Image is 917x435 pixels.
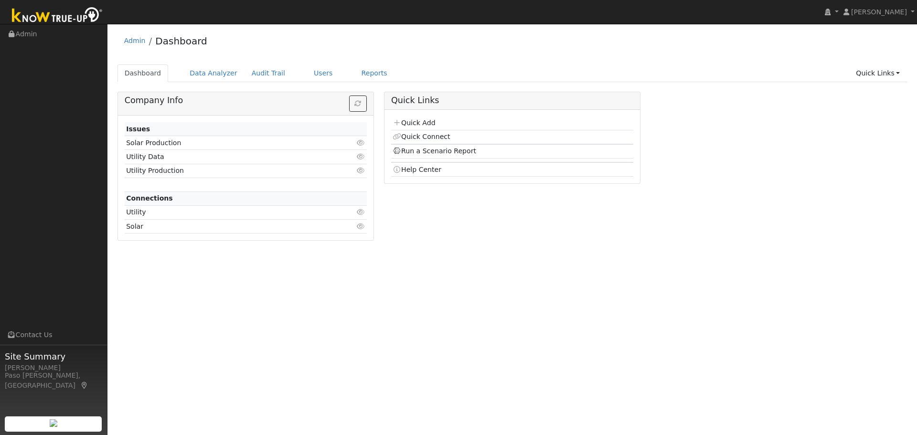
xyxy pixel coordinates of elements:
[357,223,365,230] i: Click to view
[357,167,365,174] i: Click to view
[393,166,441,173] a: Help Center
[357,209,365,215] i: Click to view
[7,5,107,27] img: Know True-Up
[50,419,57,427] img: retrieve
[851,8,907,16] span: [PERSON_NAME]
[5,363,102,373] div: [PERSON_NAME]
[849,64,907,82] a: Quick Links
[80,382,89,389] a: Map
[357,139,365,146] i: Click to view
[126,194,173,202] strong: Connections
[125,95,367,106] h5: Company Info
[5,350,102,363] span: Site Summary
[125,136,328,150] td: Solar Production
[125,150,328,164] td: Utility Data
[391,95,633,106] h5: Quick Links
[125,205,328,219] td: Utility
[393,147,476,155] a: Run a Scenario Report
[155,35,207,47] a: Dashboard
[307,64,340,82] a: Users
[117,64,169,82] a: Dashboard
[125,164,328,178] td: Utility Production
[357,153,365,160] i: Click to view
[182,64,245,82] a: Data Analyzer
[393,119,435,127] a: Quick Add
[354,64,395,82] a: Reports
[124,37,146,44] a: Admin
[393,133,450,140] a: Quick Connect
[245,64,292,82] a: Audit Trail
[125,220,328,233] td: Solar
[5,371,102,391] div: Paso [PERSON_NAME], [GEOGRAPHIC_DATA]
[126,125,150,133] strong: Issues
